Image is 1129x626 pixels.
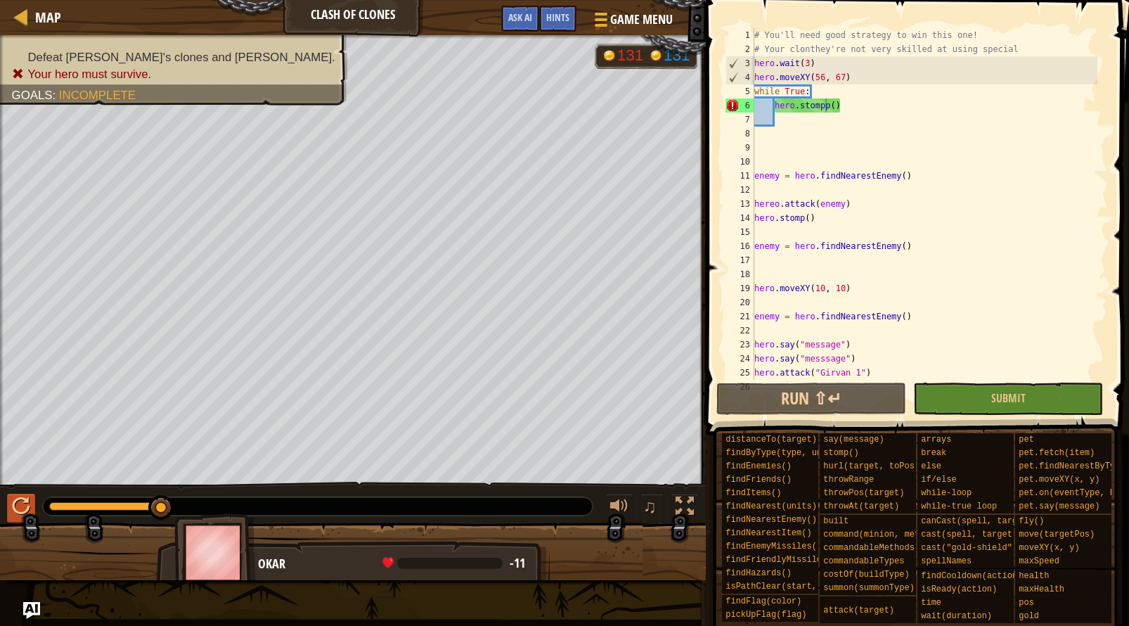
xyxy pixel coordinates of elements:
[725,127,754,141] div: 8
[725,366,754,380] div: 25
[28,8,61,27] a: Map
[726,56,754,70] div: 3
[921,488,972,498] span: while-loop
[1019,598,1034,608] span: pos
[823,475,874,485] span: throwRange
[595,44,697,69] div: Team 'humans' has 131 gold. Team 'ogres' has 131 gold.
[921,543,1017,553] span: cast("gold-shield")
[725,42,754,56] div: 2
[921,461,941,471] span: else
[1019,611,1039,621] span: gold
[823,516,849,526] span: built
[823,556,904,566] span: commandableTypes
[725,253,754,267] div: 17
[921,502,997,511] span: while-true loop
[921,598,941,608] span: time
[725,324,754,338] div: 22
[823,461,920,471] span: hurl(target, toPos)
[1019,448,1095,458] span: pet.fetch(item)
[725,98,754,113] div: 6
[921,475,956,485] span: if/else
[725,596,801,606] span: findFlag(color)
[643,496,657,517] span: ♫
[823,606,894,615] span: attack(target)
[725,309,754,324] div: 21
[12,65,335,82] li: Your hero must survive.
[921,571,1022,581] span: findCooldown(action)
[258,555,536,573] div: Okar
[1019,475,1099,485] span: pet.moveXY(x, y)
[605,494,633,523] button: Adjust volume
[1019,571,1049,581] span: health
[921,448,946,458] span: break
[583,6,681,39] button: Game Menu
[725,380,754,394] div: 26
[664,48,690,63] div: 131
[725,582,842,592] span: isPathClear(start, end)
[725,141,754,155] div: 9
[725,352,754,366] div: 24
[725,568,792,578] span: findHazards()
[382,557,525,570] div: health: -10.7 / 34.1
[725,225,754,239] div: 15
[725,239,754,253] div: 16
[35,8,61,27] span: Map
[921,516,1032,526] span: canCast(spell, target)
[725,84,754,98] div: 5
[725,155,754,169] div: 10
[823,502,899,511] span: throwAt(target)
[617,48,644,63] div: 131
[610,11,673,29] span: Game Menu
[725,542,822,551] span: findEnemyMissiles()
[913,383,1103,415] button: Submit
[640,494,664,523] button: ♫
[823,543,915,553] span: commandableMethods
[725,448,842,458] span: findByType(type, units)
[174,513,256,592] img: thang_avatar_frame.png
[671,494,699,523] button: Toggle fullscreen
[53,89,59,102] span: :
[27,51,335,64] span: Defeat [PERSON_NAME]'s clones and [PERSON_NAME].
[921,611,992,621] span: wait(duration)
[501,6,539,32] button: Ask AI
[725,502,817,511] span: findNearest(units)
[921,530,1017,539] span: cast(spell, target)
[1019,530,1095,539] span: move(targetPos)
[12,49,335,65] li: Defeat Thoktar's clones and ogres.
[725,461,792,471] span: findEnemies()
[725,610,806,620] span: pickUpFlag(flag)
[1019,502,1099,511] span: pet.say(message)
[27,68,151,81] span: Your hero must survive.
[921,556,972,566] span: spellNames
[725,475,792,485] span: findFriends()
[546,11,569,24] span: Hints
[726,70,754,84] div: 4
[23,602,40,619] button: Ask AI
[921,435,951,445] span: arrays
[59,89,136,102] span: Incomplete
[725,435,817,445] span: distanceTo(target)
[823,570,909,580] span: costOf(buildType)
[823,448,858,458] span: stomp()
[725,338,754,352] div: 23
[725,28,754,42] div: 1
[725,555,837,565] span: findFriendlyMissiles()
[921,585,997,594] span: isReady(action)
[716,383,906,415] button: Run ⇧↵
[991,390,1026,406] span: Submit
[823,488,904,498] span: throwPos(target)
[1019,516,1044,526] span: fly()
[725,488,781,498] span: findItems()
[510,554,525,572] span: -11
[508,11,532,24] span: Ask AI
[725,169,754,183] div: 11
[725,183,754,197] div: 12
[725,113,754,127] div: 7
[7,494,35,523] button: ⌘ + P: Play
[725,197,754,211] div: 13
[12,89,53,102] span: Goals
[725,267,754,281] div: 18
[823,435,884,445] span: say(message)
[725,528,811,538] span: findNearestItem()
[823,530,1000,539] span: command(minion, method, arg1, arg2)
